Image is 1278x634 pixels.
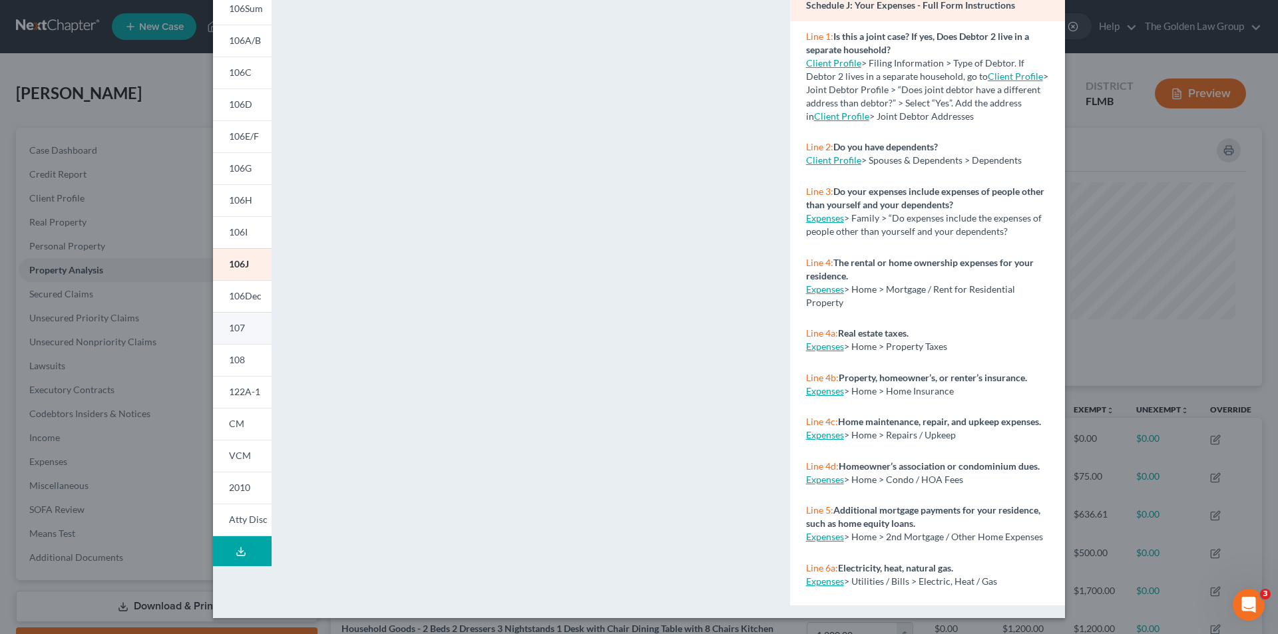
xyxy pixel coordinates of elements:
span: Line 5: [806,504,833,516]
span: Line 3: [806,186,833,197]
a: 106G [213,152,272,184]
strong: Electricity, heat, natural gas. [838,562,953,573]
span: 106A/B [229,35,261,46]
span: Line 4d: [806,460,839,472]
a: Atty Disc [213,504,272,536]
a: Client Profile [988,71,1043,82]
span: 108 [229,354,245,365]
span: 122A-1 [229,386,260,397]
span: > Home > 2nd Mortgage / Other Home Expenses [844,531,1043,542]
a: 108 [213,344,272,376]
a: Expenses [806,575,844,587]
span: 106G [229,162,252,174]
strong: Home maintenance, repair, and upkeep expenses. [838,416,1041,427]
span: 3 [1260,589,1271,599]
span: Line 4a: [806,327,838,339]
span: Line 4: [806,257,833,268]
span: Line 6a: [806,562,838,573]
a: VCM [213,440,272,472]
a: 106H [213,184,272,216]
span: 106D [229,98,252,110]
a: Expenses [806,429,844,440]
a: 122A-1 [213,376,272,408]
span: 106Dec [229,290,262,301]
a: 106J [213,248,272,280]
a: CM [213,408,272,440]
span: 106E/F [229,130,259,142]
a: Expenses [806,212,844,224]
strong: Property, homeowner’s, or renter’s insurance. [839,372,1027,383]
strong: Do you have dependents? [833,141,938,152]
span: 106C [229,67,252,78]
span: > Joint Debtor Addresses [814,110,974,122]
a: Client Profile [806,154,861,166]
span: > Joint Debtor Profile > “Does joint debtor have a different address than debtor?” > Select “Yes”... [806,71,1048,122]
strong: Real estate taxes. [838,327,909,339]
a: 2010 [213,472,272,504]
span: > Home > Condo / HOA Fees [844,474,963,485]
span: Line 4c: [806,416,838,427]
span: > Spouses & Dependents > Dependents [861,154,1022,166]
a: Expenses [806,385,844,396]
a: Client Profile [814,110,869,122]
a: 106C [213,57,272,88]
a: Expenses [806,531,844,542]
span: 106J [229,258,249,269]
span: Line 2: [806,141,833,152]
strong: The rental or home ownership expenses for your residence. [806,257,1034,281]
a: Expenses [806,474,844,485]
a: 106I [213,216,272,248]
a: Expenses [806,283,844,295]
span: Line 4b: [806,372,839,383]
span: > Home > Mortgage / Rent for Residential Property [806,283,1015,308]
a: Expenses [806,341,844,352]
a: 106D [213,88,272,120]
span: > Filing Information > Type of Debtor. If Debtor 2 lives in a separate household, go to [806,57,1024,82]
strong: Additional mortgage payments for your residence, such as home equity loans. [806,504,1040,529]
a: 106Dec [213,280,272,312]
span: VCM [229,450,251,461]
span: 106I [229,226,248,238]
a: Client Profile [806,57,861,69]
span: 2010 [229,482,250,493]
span: 106H [229,194,252,206]
strong: Is this a joint case? If yes, Does Debtor 2 live in a separate household? [806,31,1029,55]
strong: Homeowner’s association or condominium dues. [839,460,1040,472]
a: 107 [213,312,272,344]
span: Atty Disc [229,514,268,525]
span: > Home > Repairs / Upkeep [844,429,956,440]
a: 106E/F [213,120,272,152]
span: > Home > Home Insurance [844,385,954,396]
iframe: Intercom live chat [1233,589,1265,621]
a: 106A/B [213,25,272,57]
span: 106Sum [229,3,263,14]
strong: Do your expenses include expenses of people other than yourself and your dependents? [806,186,1044,210]
span: > Home > Property Taxes [844,341,947,352]
span: > Utilities / Bills > Electric, Heat / Gas [844,575,997,587]
span: Line 1: [806,31,833,42]
span: 107 [229,322,245,333]
span: CM [229,418,244,429]
span: > Family > “Do expenses include the expenses of people other than yourself and your dependents? [806,212,1042,237]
